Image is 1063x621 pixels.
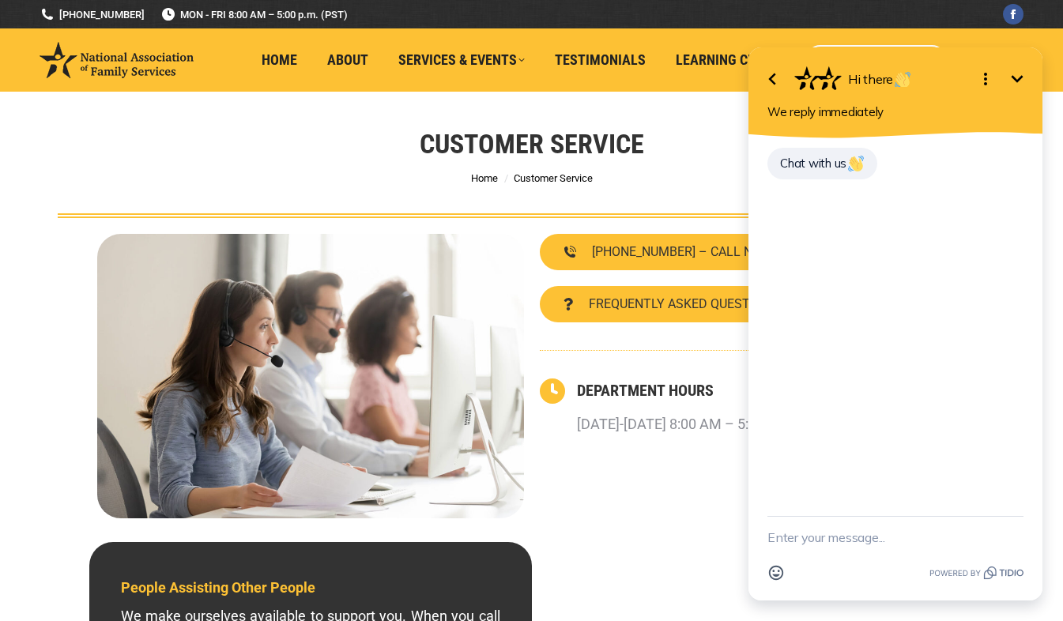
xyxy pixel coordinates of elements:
a: Learning Center [665,45,797,75]
img: National Association of Family Services [40,42,194,78]
a: Testimonials [544,45,657,75]
a: Facebook page opens in new window [1003,4,1023,24]
h1: Customer Service [420,126,644,161]
span: FREQUENTLY ASKED QUESTIONS [589,298,778,310]
a: [PHONE_NUMBER] – CALL NOW [540,234,796,270]
span: About [327,51,368,69]
a: About [316,45,379,75]
span: People Assisting Other People [121,579,315,596]
a: FREQUENTLY ASKED QUESTIONS [540,286,802,322]
span: Customer Service [514,172,593,184]
p: [DATE]-[DATE] 8:00 AM – 5:00 PM (PST) [577,410,827,438]
span: Testimonials [555,51,646,69]
span: MON - FRI 8:00 AM – 5:00 p.m. (PST) [160,7,348,22]
img: Contact National Association of Family Services [97,234,524,518]
iframe: Tidio Chat [728,31,1063,621]
span: Learning Center [676,51,786,69]
span: [PHONE_NUMBER] – CALL NOW [592,246,772,258]
a: Home [471,172,498,184]
a: DEPARTMENT HOURS [577,381,714,400]
a: Home [251,45,308,75]
span: Home [262,51,297,69]
span: Services & Events [398,51,525,69]
a: [PHONE_NUMBER] [40,7,145,22]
